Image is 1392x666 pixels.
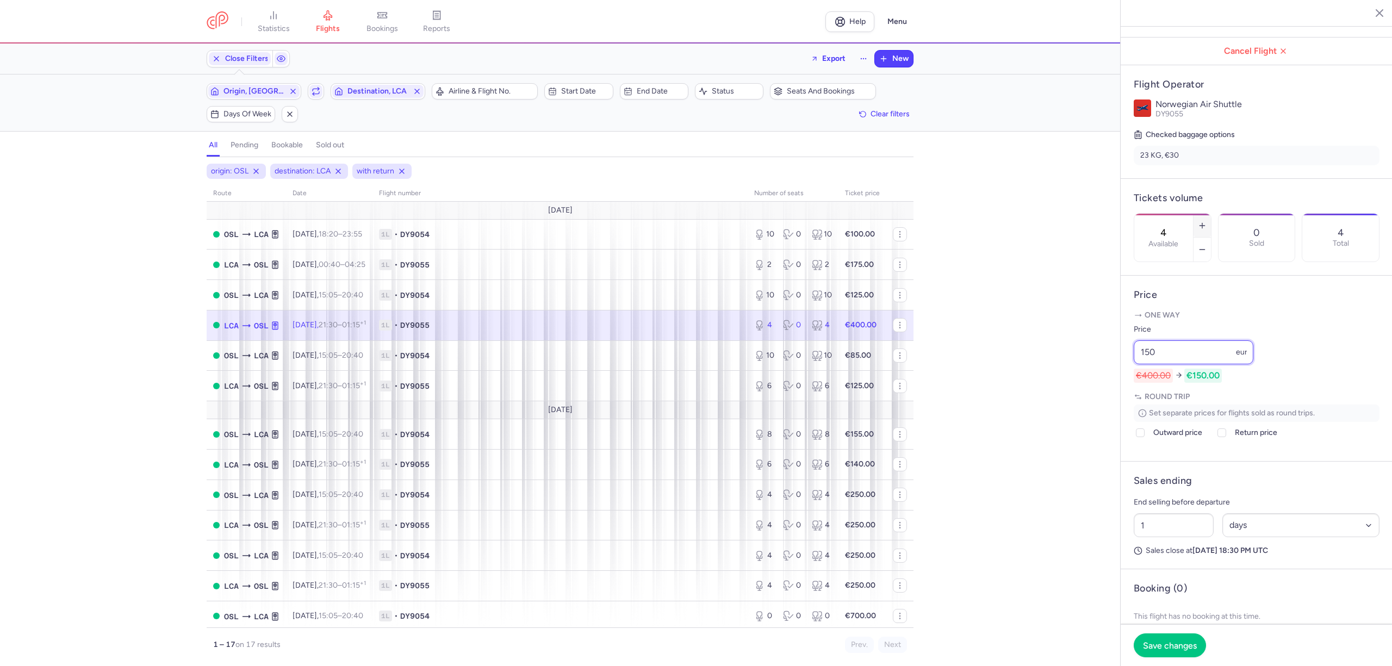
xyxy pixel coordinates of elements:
[258,24,290,34] span: statistics
[878,637,907,653] button: Next
[224,519,239,531] span: LCA
[849,17,866,26] span: Help
[845,229,875,239] strong: €100.00
[409,10,464,34] a: reports
[224,580,239,592] span: LCA
[845,637,874,653] button: Prev.
[319,459,338,469] time: 21:30
[783,259,803,270] div: 0
[254,611,269,623] span: LCA
[379,320,392,331] span: 1L
[394,259,398,270] span: •
[754,489,774,500] div: 4
[845,260,874,269] strong: €175.00
[754,459,774,470] div: 6
[254,350,269,362] span: Larnaca, Larnaca, Cyprus
[342,611,363,620] time: 20:40
[319,320,338,329] time: 21:30
[754,259,774,270] div: 2
[748,185,838,202] th: number of seats
[754,381,774,391] div: 6
[394,350,398,361] span: •
[379,381,392,391] span: 1L
[224,289,239,301] span: Gardermoen, Oslo, Norway
[319,351,338,360] time: 15:05
[1134,340,1253,364] input: ---
[293,459,366,469] span: [DATE],
[812,429,832,440] div: 8
[379,489,392,500] span: 1L
[394,320,398,331] span: •
[400,259,430,270] span: DY9055
[875,51,913,67] button: New
[394,229,398,240] span: •
[783,429,803,440] div: 0
[207,11,228,32] a: CitizenPlane red outlined logo
[293,260,365,269] span: [DATE],
[293,611,363,620] span: [DATE],
[254,228,269,240] span: Larnaca, Larnaca, Cyprus
[254,259,269,271] span: Gardermoen, Oslo, Norway
[357,166,394,177] span: with return
[1129,46,1384,56] span: Cancel Flight
[695,83,763,99] button: Status
[845,381,874,390] strong: €125.00
[400,290,430,301] span: DY9054
[319,381,338,390] time: 21:30
[224,611,239,623] span: OSL
[319,611,363,620] span: –
[783,381,803,391] div: 0
[544,83,613,99] button: Start date
[343,229,362,239] time: 23:55
[754,520,774,531] div: 4
[342,581,366,590] time: 01:15
[319,430,363,439] span: –
[224,320,239,332] span: LCA
[293,381,366,390] span: [DATE],
[223,87,284,96] span: Origin, [GEOGRAPHIC_DATA]
[1148,240,1178,248] label: Available
[319,490,338,499] time: 15:05
[366,24,398,34] span: bookings
[845,611,876,620] strong: €700.00
[1134,546,1379,556] p: Sales close at
[1134,369,1173,383] span: €400.00
[783,290,803,301] div: 0
[254,320,269,332] span: OSL
[812,520,832,531] div: 4
[1134,323,1253,336] label: Price
[209,140,217,150] h4: all
[254,289,269,301] span: Larnaca, Larnaca, Cyprus
[342,430,363,439] time: 20:40
[207,106,275,122] button: Days of week
[254,380,269,392] span: Gardermoen, Oslo, Norway
[812,580,832,591] div: 4
[783,611,803,621] div: 0
[254,550,269,562] span: LCA
[342,459,366,469] time: 01:15
[394,290,398,301] span: •
[355,10,409,34] a: bookings
[319,260,365,269] span: –
[319,490,363,499] span: –
[838,185,886,202] th: Ticket price
[1134,633,1206,657] button: Save changes
[1184,369,1222,383] span: €150.00
[360,380,366,387] sup: +1
[548,406,573,414] span: [DATE]
[293,581,366,590] span: [DATE],
[845,581,875,590] strong: €250.00
[394,429,398,440] span: •
[845,551,875,560] strong: €250.00
[783,320,803,331] div: 0
[379,520,392,531] span: 1L
[342,520,366,530] time: 01:15
[379,290,392,301] span: 1L
[394,580,398,591] span: •
[400,580,430,591] span: DY9055
[783,229,803,240] div: 0
[561,87,609,96] span: Start date
[1143,640,1197,650] span: Save changes
[1134,582,1187,595] h4: Booking (0)
[754,429,774,440] div: 8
